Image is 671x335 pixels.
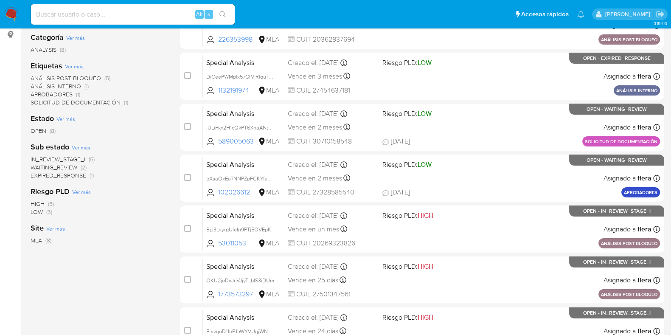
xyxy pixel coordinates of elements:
[214,8,231,20] button: search-icon
[31,9,235,20] input: Buscar usuario o caso...
[208,10,210,18] span: s
[605,10,653,18] p: florencia.lera@mercadolibre.com
[196,10,203,18] span: Alt
[577,11,584,18] a: Notificaciones
[653,20,667,27] span: 3.154.0
[656,10,665,19] a: Salir
[521,10,569,19] span: Accesos rápidos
